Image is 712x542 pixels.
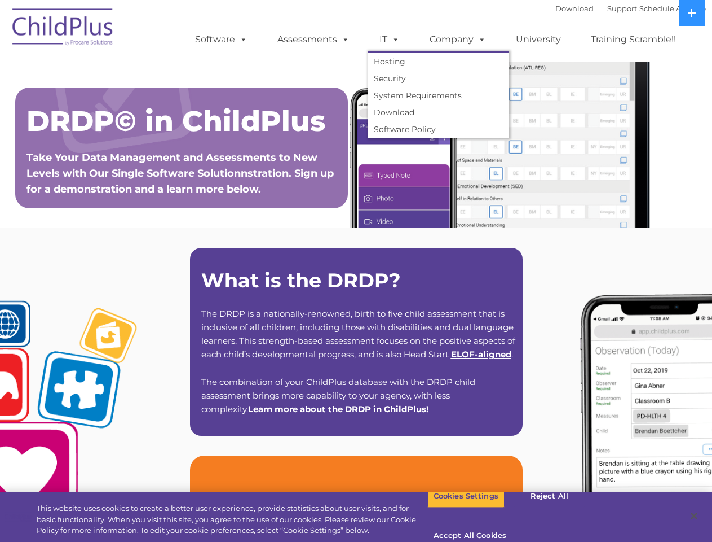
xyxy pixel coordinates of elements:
span: ! [248,404,428,414]
a: Learn more about the DRDP in ChildPlus [248,404,426,414]
span: The DRDP is a nationally-renowned, birth to five child assessment that is inclusive of all childr... [201,308,515,360]
span: DRDP© in ChildPlus [26,104,325,138]
a: University [505,28,572,51]
span: The combination of your ChildPlus database with the DRDP child assessment brings more capability ... [201,377,475,414]
a: Download [555,4,594,13]
a: Software Policy [368,121,509,138]
img: ChildPlus by Procare Solutions [7,1,120,57]
a: Support [607,4,637,13]
button: Close [682,504,706,528]
div: This website uses cookies to create a better user experience, provide statistics about user visit... [37,503,427,536]
a: Schedule A Demo [639,4,706,13]
a: Security [368,70,509,87]
button: Reject All [514,484,585,508]
strong: What is the DRDP? [201,268,401,292]
span: Take Your Data Management and Assessments to New Levels with Our Single Software Solutionnstratio... [26,151,334,195]
font: | [555,4,706,13]
a: Software [184,28,259,51]
a: ELOF-aligned [451,349,511,360]
a: Download [368,104,509,121]
button: Cookies Settings [427,484,505,508]
a: IT [368,28,411,51]
a: Assessments [266,28,361,51]
a: Training Scramble!! [580,28,687,51]
a: Company [418,28,497,51]
a: System Requirements [368,87,509,104]
a: Hosting [368,53,509,70]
